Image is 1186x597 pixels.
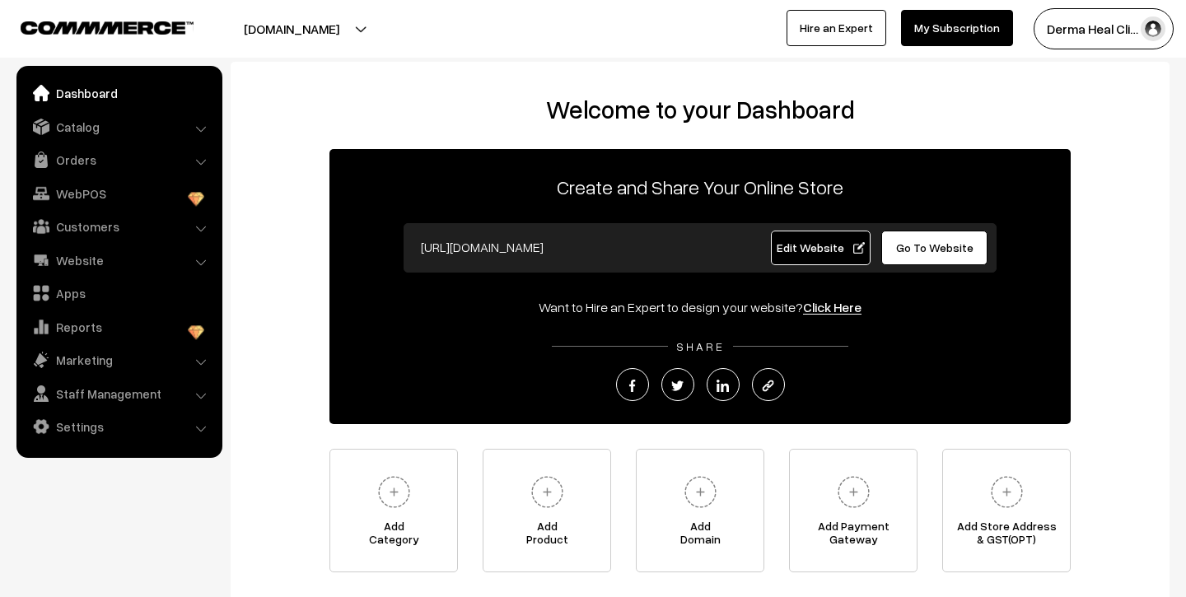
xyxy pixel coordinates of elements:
span: Add Payment Gateway [790,520,917,553]
img: plus.svg [831,469,876,515]
a: Dashboard [21,78,217,108]
img: plus.svg [984,469,1030,515]
span: Add Category [330,520,457,553]
img: plus.svg [371,469,417,515]
a: Hire an Expert [787,10,886,46]
a: My Subscription [901,10,1013,46]
a: COMMMERCE [21,16,165,36]
a: Catalog [21,112,217,142]
a: AddProduct [483,449,611,572]
button: [DOMAIN_NAME] [186,8,397,49]
a: Add PaymentGateway [789,449,918,572]
span: Edit Website [777,240,865,254]
a: AddCategory [329,449,458,572]
p: Create and Share Your Online Store [329,172,1071,202]
div: Want to Hire an Expert to design your website? [329,297,1071,317]
a: Add Store Address& GST(OPT) [942,449,1071,572]
a: Marketing [21,345,217,375]
span: Add Product [483,520,610,553]
a: Edit Website [771,231,871,265]
a: Click Here [803,299,861,315]
button: Derma Heal Cli… [1034,8,1174,49]
a: Reports [21,312,217,342]
a: Orders [21,145,217,175]
img: plus.svg [525,469,570,515]
span: Add Store Address & GST(OPT) [943,520,1070,553]
span: SHARE [668,339,733,353]
span: Go To Website [896,240,974,254]
a: WebPOS [21,179,217,208]
a: Settings [21,412,217,441]
a: AddDomain [636,449,764,572]
h2: Welcome to your Dashboard [247,95,1153,124]
a: Staff Management [21,379,217,408]
a: Go To Website [881,231,988,265]
img: plus.svg [678,469,723,515]
a: Customers [21,212,217,241]
span: Add Domain [637,520,763,553]
a: Apps [21,278,217,308]
img: user [1141,16,1165,41]
a: Website [21,245,217,275]
img: COMMMERCE [21,21,194,34]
